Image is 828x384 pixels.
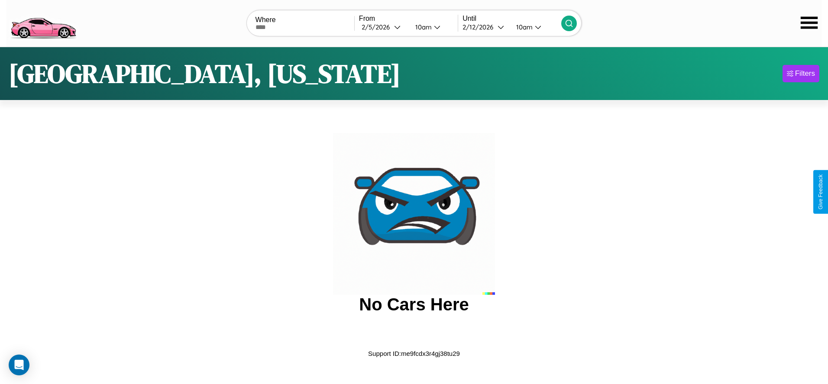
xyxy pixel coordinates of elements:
[795,69,815,78] div: Filters
[359,15,458,23] label: From
[333,133,495,295] img: car
[256,16,354,24] label: Where
[368,348,460,359] p: Support ID: me9fcdx3r4gj38tu29
[463,23,498,31] div: 2 / 12 / 2026
[359,23,408,32] button: 2/5/2026
[408,23,458,32] button: 10am
[512,23,535,31] div: 10am
[783,65,819,82] button: Filters
[463,15,561,23] label: Until
[509,23,561,32] button: 10am
[411,23,434,31] div: 10am
[362,23,394,31] div: 2 / 5 / 2026
[818,174,824,210] div: Give Feedback
[359,295,469,314] h2: No Cars Here
[6,4,80,41] img: logo
[9,355,29,375] div: Open Intercom Messenger
[9,56,401,91] h1: [GEOGRAPHIC_DATA], [US_STATE]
